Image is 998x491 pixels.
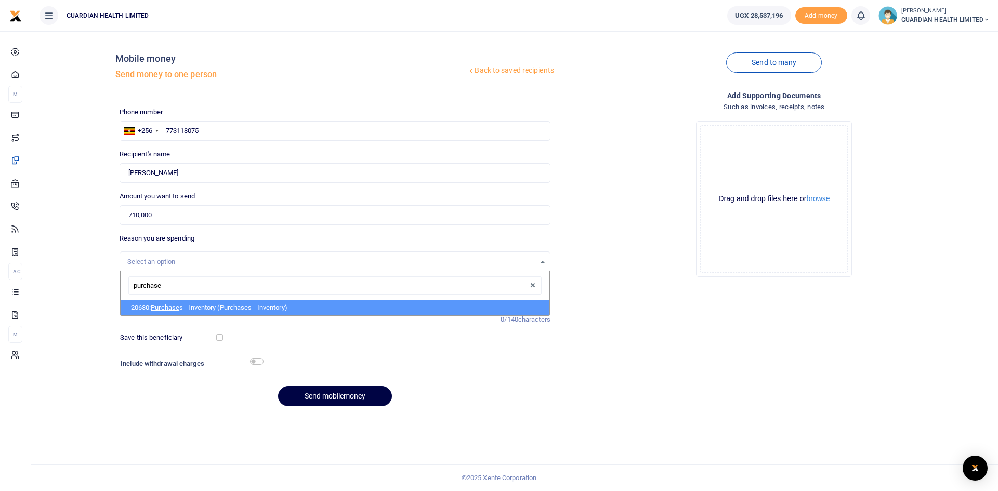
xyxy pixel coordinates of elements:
button: Send mobilemoney [278,386,392,406]
a: Add money [795,11,847,19]
label: Memo for this transaction (Your recipient will see this) [120,281,282,291]
span: GUARDIAN HEALTH LIMITED [901,15,990,24]
label: Phone number [120,107,163,117]
li: Wallet ballance [723,6,795,25]
span: 0/140 [501,315,518,323]
div: File Uploader [696,121,852,277]
li: M [8,326,22,343]
input: UGX [120,205,550,225]
img: profile-user [878,6,897,25]
div: Select an option [127,257,535,267]
input: Enter extra information [120,295,550,314]
button: browse [806,195,830,202]
span: Add money [795,7,847,24]
a: Send to many [726,52,822,73]
a: logo-small logo-large logo-large [9,11,22,19]
span: Purchase [151,303,179,311]
h4: Add supporting Documents [559,90,990,101]
span: UGX 28,537,196 [735,10,783,21]
div: Uganda: +256 [120,122,162,140]
a: Back to saved recipients [467,61,555,80]
small: [PERSON_NAME] [901,7,990,16]
li: Toup your wallet [795,7,847,24]
li: 20630: s - Inventory (Purchases - Inventory) [121,300,549,315]
input: Enter phone number [120,121,550,141]
h4: Mobile money [115,53,467,64]
div: +256 [138,126,152,136]
label: Save this beneficiary [120,333,182,343]
h5: Send money to one person [115,70,467,80]
label: Amount you want to send [120,191,195,202]
img: logo-small [9,10,22,22]
div: Open Intercom Messenger [963,456,988,481]
li: Ac [8,263,22,280]
a: profile-user [PERSON_NAME] GUARDIAN HEALTH LIMITED [878,6,990,25]
span: characters [518,315,550,323]
h6: Include withdrawal charges [121,360,258,368]
div: Drag and drop files here or [701,194,847,204]
li: M [8,86,22,103]
label: Reason you are spending [120,233,194,244]
input: Loading name... [120,163,550,183]
label: Recipient's name [120,149,170,160]
span: GUARDIAN HEALTH LIMITED [62,11,153,20]
a: UGX 28,537,196 [727,6,791,25]
h4: Such as invoices, receipts, notes [559,101,990,113]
